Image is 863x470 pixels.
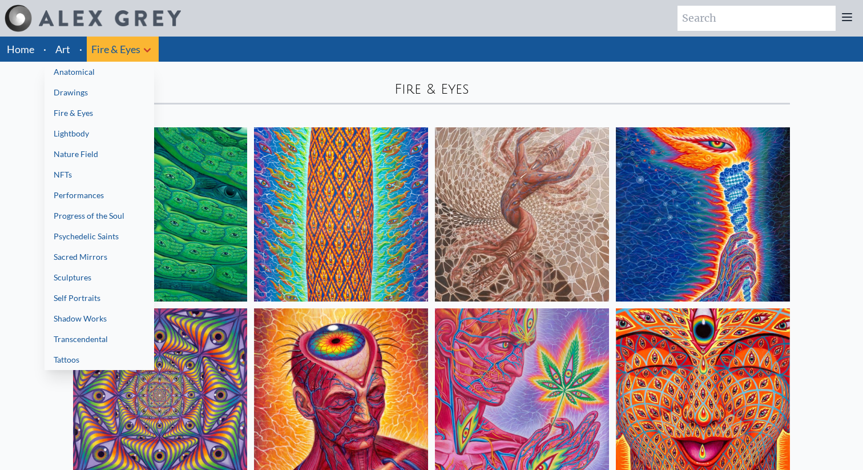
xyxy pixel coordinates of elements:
a: Nature Field [45,144,154,164]
a: Transcendental [45,329,154,350]
a: NFTs [45,164,154,185]
a: Drawings [45,82,154,103]
a: Fire & Eyes [45,103,154,123]
a: Psychedelic Saints [45,226,154,247]
a: Anatomical [45,62,154,82]
a: Lightbody [45,123,154,144]
a: Sacred Mirrors [45,247,154,267]
a: Self Portraits [45,288,154,308]
a: Sculptures [45,267,154,288]
a: Progress of the Soul [45,206,154,226]
a: Shadow Works [45,308,154,329]
a: Performances [45,185,154,206]
a: Tattoos [45,350,154,370]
